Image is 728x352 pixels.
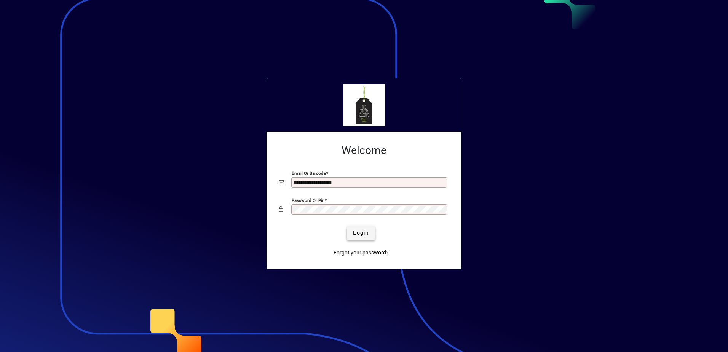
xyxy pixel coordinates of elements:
h2: Welcome [279,144,449,157]
mat-label: Email or Barcode [292,170,326,176]
mat-label: Password or Pin [292,197,324,203]
span: Login [353,229,369,237]
a: Forgot your password? [330,246,392,260]
span: Forgot your password? [334,249,389,257]
button: Login [347,226,375,240]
